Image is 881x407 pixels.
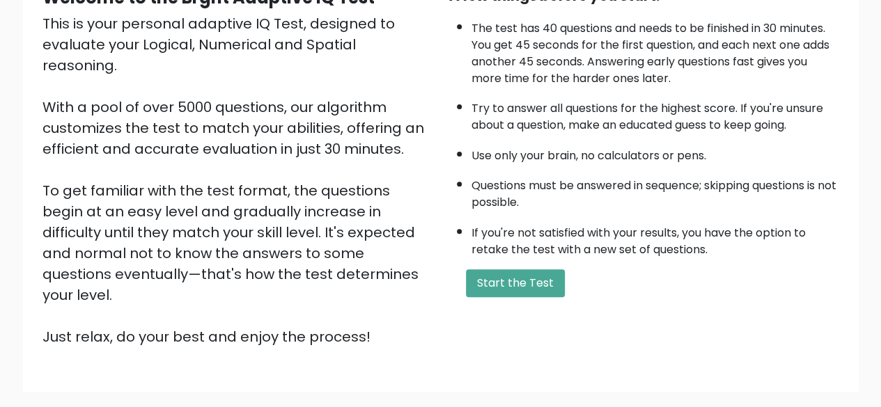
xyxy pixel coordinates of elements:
[471,13,839,87] li: The test has 40 questions and needs to be finished in 30 minutes. You get 45 seconds for the firs...
[471,170,839,211] li: Questions must be answered in sequence; skipping questions is not possible.
[42,13,432,347] div: This is your personal adaptive IQ Test, designed to evaluate your Logical, Numerical and Spatial ...
[471,218,839,258] li: If you're not satisfied with your results, you have the option to retake the test with a new set ...
[471,141,839,164] li: Use only your brain, no calculators or pens.
[471,93,839,134] li: Try to answer all questions for the highest score. If you're unsure about a question, make an edu...
[466,269,565,297] button: Start the Test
